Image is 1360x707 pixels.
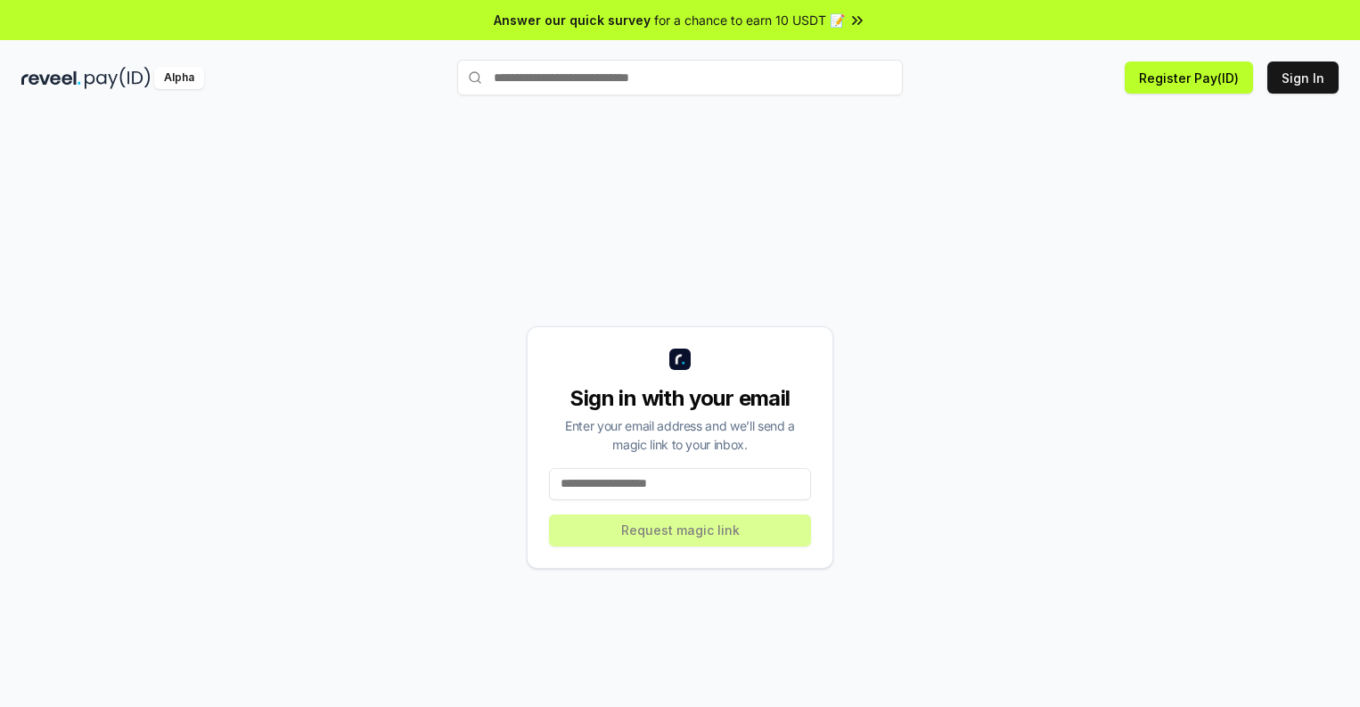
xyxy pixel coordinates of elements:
div: Enter your email address and we’ll send a magic link to your inbox. [549,416,811,454]
span: for a chance to earn 10 USDT 📝 [654,11,845,29]
img: pay_id [85,67,151,89]
img: reveel_dark [21,67,81,89]
span: Answer our quick survey [494,11,651,29]
div: Alpha [154,67,204,89]
div: Sign in with your email [549,384,811,413]
button: Sign In [1267,62,1339,94]
img: logo_small [669,349,691,370]
button: Register Pay(ID) [1125,62,1253,94]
